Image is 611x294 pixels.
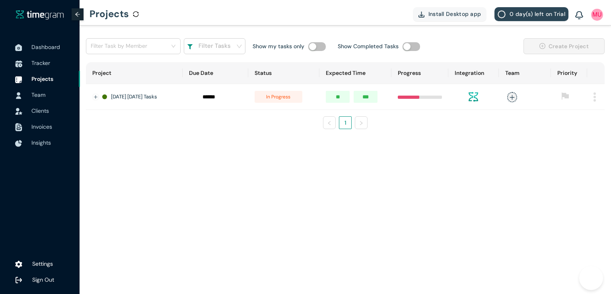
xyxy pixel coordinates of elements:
img: UserIcon [591,9,603,21]
span: Projects [31,75,53,82]
button: plus-circleCreate Project [523,38,605,54]
th: Due Date [183,62,248,84]
img: TimeTrackerIcon [15,60,22,67]
h1: [DATE] [DATE] Tasks [111,93,157,101]
img: BellIcon [575,11,583,20]
button: Install Desktop app [413,7,487,21]
img: InsightsIcon [15,140,22,147]
li: Previous Page [323,116,336,129]
img: UserIcon [15,92,22,99]
a: 1 [339,117,351,129]
div: [DATE] [DATE] Tasks [102,93,176,101]
span: Team [31,91,45,98]
span: Clients [31,107,49,114]
th: Project [86,62,183,84]
span: in progress [255,91,302,103]
img: DownloadApp [418,12,424,18]
img: timegram [16,10,64,20]
img: InvoiceIcon [15,108,22,115]
span: Install Desktop app [428,10,481,18]
img: integration [469,92,478,102]
li: 1 [339,116,352,129]
img: filterIcon [187,44,193,50]
th: Status [248,62,319,84]
span: Dashboard [31,43,60,51]
span: down [236,43,242,49]
th: Integration [448,62,499,84]
span: 0 day(s) left on Trial [510,10,565,18]
span: Invoices [31,123,52,130]
th: Team [499,62,551,84]
button: right [355,116,368,129]
span: plus [507,92,517,102]
h1: Show Completed Tasks [338,42,399,51]
button: left [323,116,336,129]
span: Sign Out [32,276,54,283]
img: logOut.ca60ddd252d7bab9102ea2608abe0238.svg [15,276,22,284]
button: Expand row [93,94,99,100]
li: Next Page [355,116,368,129]
span: right [359,121,364,125]
h1: Projects [90,2,129,26]
span: left [327,121,332,125]
th: Progress [391,62,448,84]
button: 0 day(s) left on Trial [494,7,568,21]
th: Expected Time [319,62,391,84]
span: flag [561,92,569,100]
span: arrow-left [75,12,80,17]
span: Settings [32,260,53,267]
iframe: Toggle Customer Support [579,266,603,290]
h1: Filter Tasks [198,41,231,51]
h1: Show my tasks only [253,42,304,51]
span: Insights [31,139,51,146]
img: DashboardIcon [15,44,22,51]
th: Priority [551,62,587,84]
img: InvoiceIcon [15,123,22,131]
img: MenuIcon.83052f96084528689178504445afa2f4.svg [593,92,596,102]
img: settings.78e04af822cf15d41b38c81147b09f22.svg [15,261,22,269]
span: sync [133,11,139,17]
span: Tracker [31,59,50,67]
img: ProjectIcon [15,76,22,83]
